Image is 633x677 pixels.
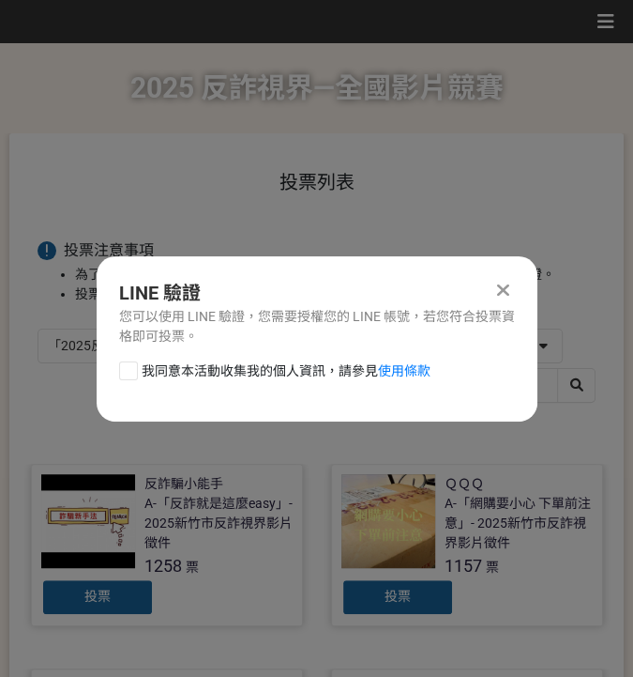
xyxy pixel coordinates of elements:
[64,241,154,259] span: 投票注意事項
[445,474,484,494] div: ＱＱＱ
[75,265,595,285] li: 為了投票的公平性，我們嚴格禁止灌票行為，所有投票者皆需經過 LINE 登入認證。
[75,285,595,304] li: 投票規則：每天從所有作品中擇一投票。
[119,307,515,346] div: 您可以使用 LINE 驗證，您需要授權您的 LINE 帳號，若您符合投票資格即可投票。
[486,560,499,575] span: 票
[31,464,303,626] a: 反詐騙小能手A-「反詐就是這麼easy」- 2025新竹市反詐視界影片徵件1258票投票
[119,279,515,307] div: LINE 驗證
[84,589,111,604] span: 投票
[144,494,293,553] div: A-「反詐就是這麼easy」- 2025新竹市反詐視界影片徵件
[445,556,482,576] span: 1157
[144,556,182,576] span: 1258
[331,464,603,626] a: ＱＱＱA-「網購要小心 下單前注意」- 2025新竹市反詐視界影片徵件1157票投票
[144,474,223,494] div: 反詐騙小能手
[130,43,504,133] h1: 2025 反詐視界—全國影片競賽
[186,560,199,575] span: 票
[378,363,430,378] a: 使用條款
[142,362,430,381] span: 我同意本活動收集我的個人資訊，請參見
[445,494,593,553] div: A-「網購要小心 下單前注意」- 2025新竹市反詐視界影片徵件
[384,589,411,604] span: 投票
[38,171,595,193] h1: 投票列表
